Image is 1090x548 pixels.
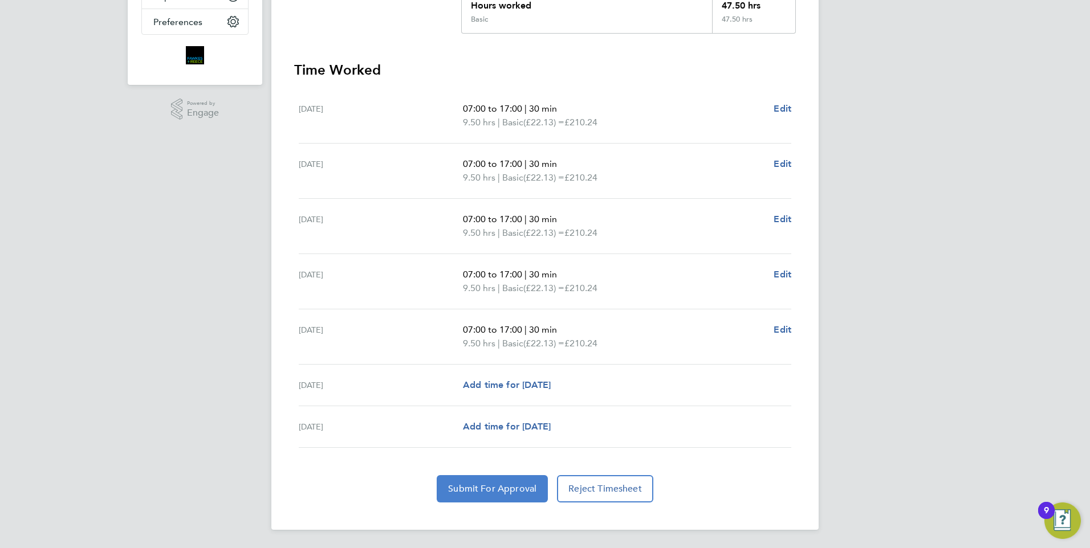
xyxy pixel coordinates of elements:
[299,268,463,295] div: [DATE]
[774,323,791,337] a: Edit
[529,103,557,114] span: 30 min
[187,99,219,108] span: Powered by
[299,102,463,129] div: [DATE]
[294,61,796,79] h3: Time Worked
[186,46,204,64] img: bromak-logo-retina.png
[187,108,219,118] span: Engage
[463,269,522,280] span: 07:00 to 17:00
[774,324,791,335] span: Edit
[564,338,597,349] span: £210.24
[463,158,522,169] span: 07:00 to 17:00
[463,378,551,392] a: Add time for [DATE]
[299,157,463,185] div: [DATE]
[299,323,463,350] div: [DATE]
[498,117,500,128] span: |
[564,172,597,183] span: £210.24
[712,15,795,33] div: 47.50 hrs
[774,214,791,224] span: Edit
[524,103,527,114] span: |
[523,338,564,349] span: (£22.13) =
[529,214,557,224] span: 30 min
[471,15,488,24] div: Basic
[463,117,495,128] span: 9.50 hrs
[448,483,536,494] span: Submit For Approval
[463,379,551,390] span: Add time for [DATE]
[498,172,500,183] span: |
[564,283,597,293] span: £210.24
[557,475,653,502] button: Reject Timesheet
[463,227,495,238] span: 9.50 hrs
[523,283,564,293] span: (£22.13) =
[141,46,249,64] a: Go to home page
[774,268,791,281] a: Edit
[529,158,557,169] span: 30 min
[529,269,557,280] span: 30 min
[463,214,522,224] span: 07:00 to 17:00
[463,103,522,114] span: 07:00 to 17:00
[524,269,527,280] span: |
[437,475,548,502] button: Submit For Approval
[502,116,523,129] span: Basic
[774,102,791,116] a: Edit
[502,226,523,240] span: Basic
[774,158,791,169] span: Edit
[524,324,527,335] span: |
[523,172,564,183] span: (£22.13) =
[498,227,500,238] span: |
[463,338,495,349] span: 9.50 hrs
[774,269,791,280] span: Edit
[502,281,523,295] span: Basic
[498,283,500,293] span: |
[1044,502,1081,539] button: Open Resource Center, 9 new notifications
[502,171,523,185] span: Basic
[171,99,219,120] a: Powered byEngage
[774,157,791,171] a: Edit
[1044,510,1049,525] div: 9
[153,17,202,27] span: Preferences
[774,212,791,226] a: Edit
[529,324,557,335] span: 30 min
[299,378,463,392] div: [DATE]
[498,338,500,349] span: |
[564,227,597,238] span: £210.24
[463,420,551,434] a: Add time for [DATE]
[523,227,564,238] span: (£22.13) =
[299,212,463,240] div: [DATE]
[463,172,495,183] span: 9.50 hrs
[523,117,564,128] span: (£22.13) =
[463,421,551,432] span: Add time for [DATE]
[463,283,495,293] span: 9.50 hrs
[502,337,523,350] span: Basic
[299,420,463,434] div: [DATE]
[142,9,248,34] button: Preferences
[524,158,527,169] span: |
[463,324,522,335] span: 07:00 to 17:00
[568,483,642,494] span: Reject Timesheet
[774,103,791,114] span: Edit
[524,214,527,224] span: |
[564,117,597,128] span: £210.24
